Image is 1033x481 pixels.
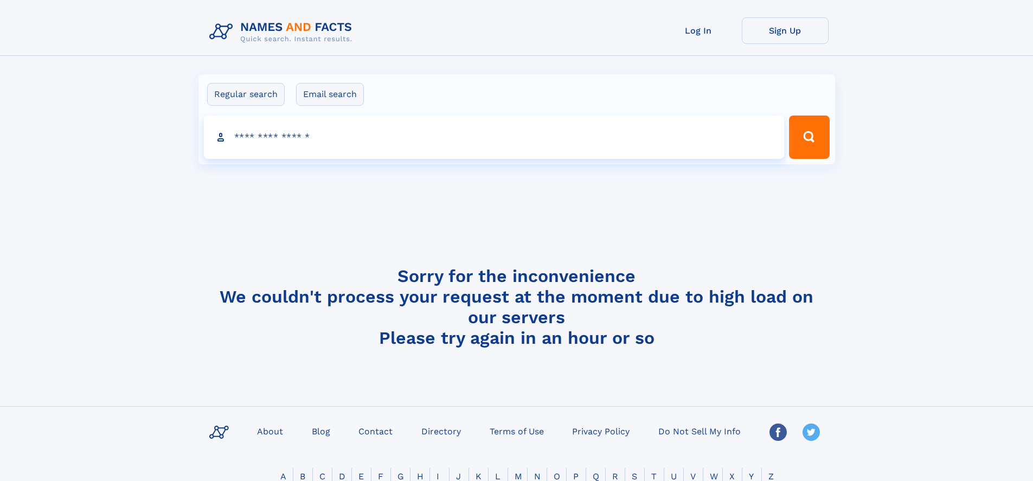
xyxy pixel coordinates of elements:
a: Blog [307,423,335,439]
input: search input [204,116,785,159]
a: Contact [354,423,397,439]
img: Logo Names and Facts [205,17,361,47]
label: Email search [296,83,364,106]
h4: Sorry for the inconvenience We couldn't process your request at the moment due to high load on ou... [205,266,829,348]
img: Twitter [803,424,820,441]
a: Sign Up [742,17,829,44]
a: About [253,423,287,439]
button: Search Button [789,116,829,159]
a: Directory [417,423,465,439]
a: Log In [655,17,742,44]
a: Privacy Policy [568,423,634,439]
a: Do Not Sell My Info [654,423,745,439]
label: Regular search [207,83,285,106]
a: Terms of Use [485,423,548,439]
img: Facebook [769,424,787,441]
